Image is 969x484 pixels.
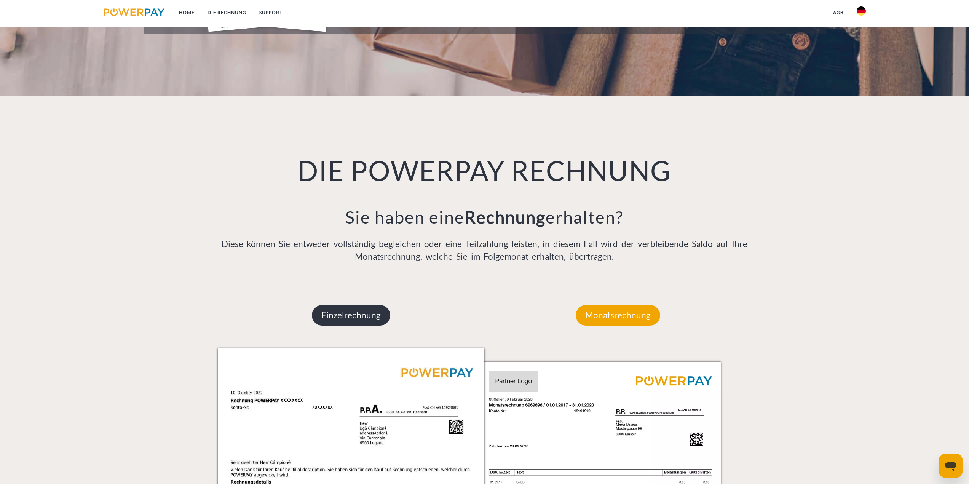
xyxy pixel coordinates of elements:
img: de [857,6,866,16]
a: DIE RECHNUNG [201,6,253,19]
p: Diese können Sie entweder vollständig begleichen oder eine Teilzahlung leisten, in diesem Fall wi... [218,238,752,264]
b: Rechnung [465,207,546,227]
img: logo-powerpay.svg [104,8,165,16]
iframe: Schaltfläche zum Öffnen des Messaging-Fensters [939,454,963,478]
a: agb [827,6,850,19]
h1: DIE POWERPAY RECHNUNG [218,153,752,187]
a: SUPPORT [253,6,289,19]
p: Einzelrechnung [312,305,390,326]
h3: Sie haben eine erhalten? [218,206,752,228]
a: Home [172,6,201,19]
p: Monatsrechnung [576,305,660,326]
